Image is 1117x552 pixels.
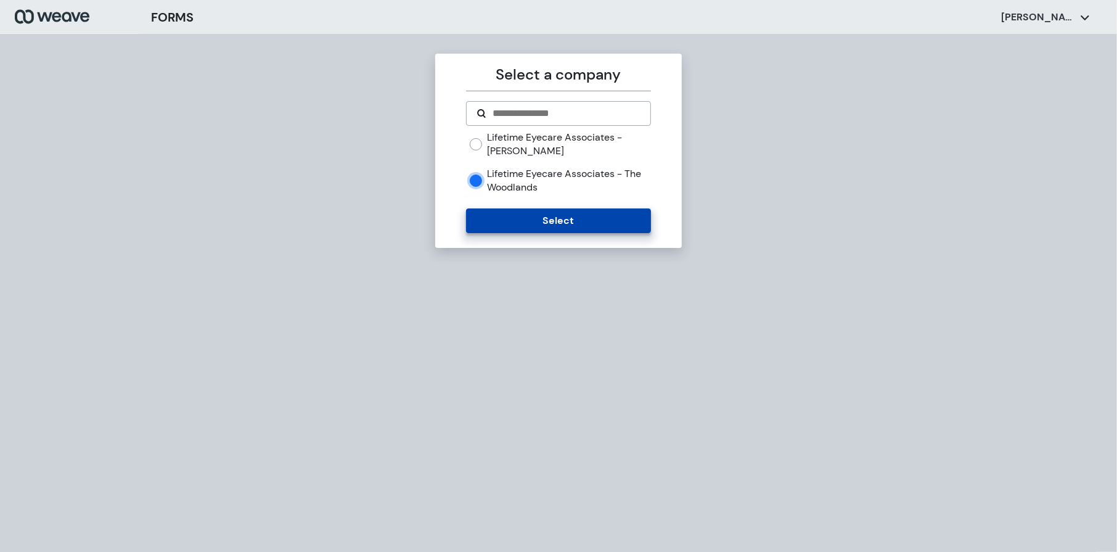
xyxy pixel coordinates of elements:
input: Search [491,106,640,121]
h3: FORMS [151,8,194,27]
label: Lifetime Eyecare Associates - [PERSON_NAME] [487,131,650,157]
label: Lifetime Eyecare Associates - The Woodlands [487,167,650,194]
button: Select [466,208,650,233]
p: [PERSON_NAME] [1001,10,1075,24]
p: Select a company [466,64,650,86]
